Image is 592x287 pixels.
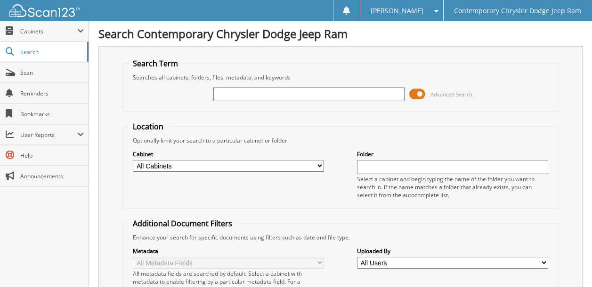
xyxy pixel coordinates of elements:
div: Select a cabinet and begin typing the name of the folder you want to search in. If the name match... [357,175,548,199]
span: Scan [20,69,84,77]
span: Bookmarks [20,110,84,118]
span: Help [20,151,84,159]
div: Optionally limit your search to a particular cabinet or folder [128,136,552,144]
span: User Reports [20,131,77,139]
span: Reminders [20,89,84,97]
legend: Additional Document Filters [128,218,237,229]
span: Search [20,48,82,56]
legend: Search Term [128,58,183,69]
div: Enhance your search for specific documents using filters such as date and file type. [128,233,552,241]
div: Searches all cabinets, folders, files, metadata, and keywords [128,73,552,81]
label: Uploaded By [357,247,548,255]
label: Folder [357,150,548,158]
span: Advanced Search [430,91,472,98]
img: scan123-logo-white.svg [9,4,80,17]
label: Metadata [133,247,324,255]
legend: Location [128,121,168,132]
h1: Search Contemporary Chrysler Dodge Jeep Ram [98,26,583,41]
label: Cabinet [133,150,324,158]
span: [PERSON_NAME] [371,8,423,14]
span: Contemporary Chrysler Dodge Jeep Ram [454,8,581,14]
span: Announcements [20,172,84,180]
span: Cabinets [20,27,77,35]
